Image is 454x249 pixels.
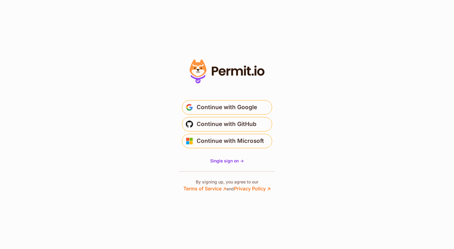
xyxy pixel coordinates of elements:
[183,179,271,192] p: By signing up, you agree to our and
[197,119,256,129] span: Continue with GitHub
[234,186,271,192] a: Privacy Policy ↗
[210,158,244,164] a: Single sign on ->
[197,103,257,112] span: Continue with Google
[183,186,226,192] a: Terms of Service ↗
[182,117,272,131] button: Continue with GitHub
[197,136,264,146] span: Continue with Microsoft
[182,134,272,148] button: Continue with Microsoft
[210,158,244,163] span: Single sign on ->
[182,100,272,115] button: Continue with Google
